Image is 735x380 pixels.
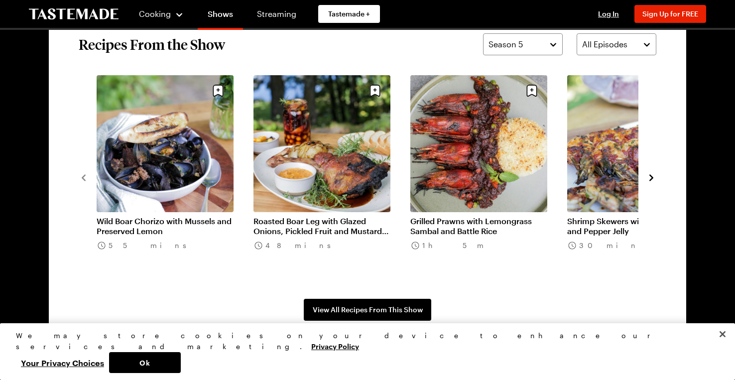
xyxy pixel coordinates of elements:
button: Save recipe [366,81,384,100]
button: Sign Up for FREE [634,5,706,23]
span: Sign Up for FREE [642,9,698,18]
a: More information about your privacy, opens in a new tab [311,341,359,351]
a: Roasted Boar Leg with Glazed Onions, Pickled Fruit and Mustard Sauce [253,216,390,236]
div: We may store cookies on your device to enhance our services and marketing. [16,330,711,352]
div: 4 / 20 [567,75,724,279]
div: 3 / 20 [410,75,567,279]
button: Cooking [138,2,184,26]
a: To Tastemade Home Page [29,8,119,20]
button: navigate to previous item [79,171,89,183]
button: Close [712,323,734,345]
span: Cooking [139,9,171,18]
a: Grilled Prawns with Lemongrass Sambal and Battle Rice [410,216,547,236]
button: Save recipe [209,81,228,100]
h2: Recipes From the Show [79,35,225,53]
div: Privacy [16,330,711,373]
button: Ok [109,352,181,373]
button: navigate to next item [646,171,656,183]
a: View All Recipes From This Show [304,299,431,321]
button: All Episodes [577,33,656,55]
span: Log In [598,9,619,18]
button: Your Privacy Choices [16,352,109,373]
span: Season 5 [489,38,523,50]
button: Season 5 [483,33,563,55]
div: 2 / 20 [253,75,410,279]
div: 1 / 20 [97,75,253,279]
a: Wild Boar Chorizo with Mussels and Preserved Lemon [97,216,234,236]
a: Shows [198,2,243,30]
span: All Episodes [582,38,627,50]
span: View All Recipes From This Show [313,305,423,315]
button: Log In [589,9,628,19]
a: Shrimp Skewers with Country Ham and Pepper Jelly [567,216,704,236]
button: Save recipe [522,81,541,100]
span: Tastemade + [328,9,370,19]
a: Tastemade + [318,5,380,23]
